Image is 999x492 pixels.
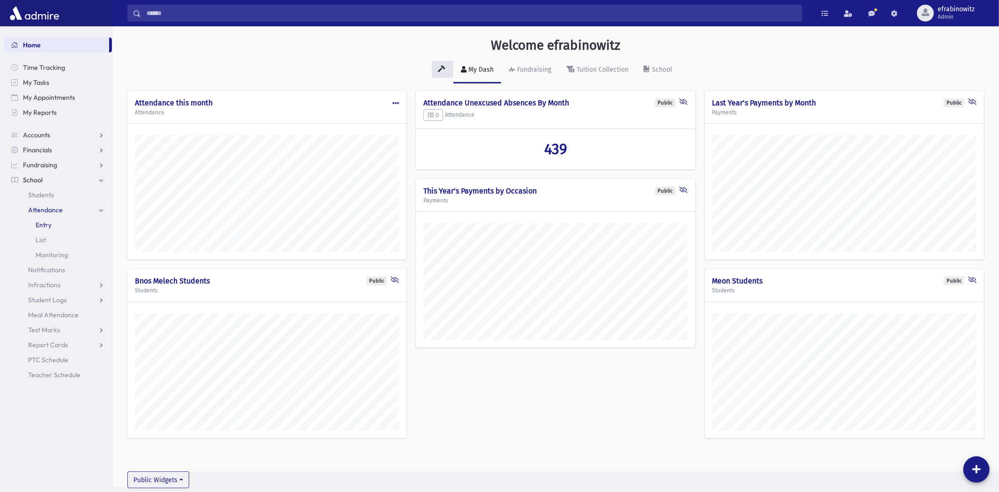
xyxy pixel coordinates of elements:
[712,98,977,107] h4: Last Year's Payments by Month
[4,307,112,322] a: Meal Attendance
[938,6,975,13] span: efrabinowitz
[4,217,112,232] a: Entry
[4,202,112,217] a: Attendance
[4,172,112,187] a: School
[4,232,112,247] a: List
[23,131,50,139] span: Accounts
[28,341,68,349] span: Report Cards
[559,57,636,83] a: Tuition Collection
[655,98,676,107] div: Public
[135,109,399,116] h5: Attendance
[141,5,802,22] input: Search
[28,356,68,364] span: PTC Schedule
[712,287,977,294] h5: Students
[4,37,109,52] a: Home
[491,37,621,53] h3: Welcome efrabinowitz
[636,57,680,83] a: School
[4,292,112,307] a: Student Logs
[515,66,551,74] div: Fundraising
[366,276,387,285] div: Public
[453,57,501,83] a: My Dash
[36,251,68,259] span: Monitoring
[4,337,112,352] a: Report Cards
[466,66,494,74] div: My Dash
[36,221,52,229] span: Entry
[23,63,65,72] span: Time Tracking
[575,66,629,74] div: Tuition Collection
[501,57,559,83] a: Fundraising
[23,146,52,154] span: Financials
[28,326,60,334] span: Test Marks
[4,352,112,367] a: PTC Schedule
[135,98,399,107] h4: Attendance this month
[423,197,688,204] h5: Payments
[4,60,112,75] a: Time Tracking
[4,367,112,382] a: Teacher Schedule
[4,127,112,142] a: Accounts
[423,98,688,107] h4: Attendance Unexcused Absences By Month
[23,93,75,102] span: My Appointments
[28,296,67,304] span: Student Logs
[4,142,112,157] a: Financials
[4,247,112,262] a: Monitoring
[4,105,112,120] a: My Reports
[23,176,43,184] span: School
[423,140,688,158] a: 439
[4,157,112,172] a: Fundraising
[428,112,439,119] span: 0
[28,191,54,199] span: Students
[127,471,189,488] button: Public Widgets
[23,78,49,87] span: My Tasks
[28,371,81,379] span: Teacher Schedule
[4,75,112,90] a: My Tasks
[36,236,46,244] span: List
[423,109,443,121] button: 0
[4,90,112,105] a: My Appointments
[544,140,567,158] span: 439
[4,277,112,292] a: Infractions
[4,322,112,337] a: Test Marks
[938,13,975,21] span: Admin
[23,161,57,169] span: Fundraising
[28,266,65,274] span: Notifications
[944,276,964,285] div: Public
[135,287,399,294] h5: Students
[28,206,63,214] span: Attendance
[135,276,399,285] h4: Bnos Melech Students
[7,4,61,22] img: AdmirePro
[712,276,977,285] h4: Meon Students
[655,186,676,195] div: Public
[28,281,60,289] span: Infractions
[4,262,112,277] a: Notifications
[23,41,41,49] span: Home
[23,108,57,117] span: My Reports
[28,311,79,319] span: Meal Attendance
[4,187,112,202] a: Students
[650,66,672,74] div: School
[944,98,964,107] div: Public
[712,109,977,116] h5: Payments
[423,109,688,121] h5: Attendance
[423,186,688,195] h4: This Year's Payments by Occasion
